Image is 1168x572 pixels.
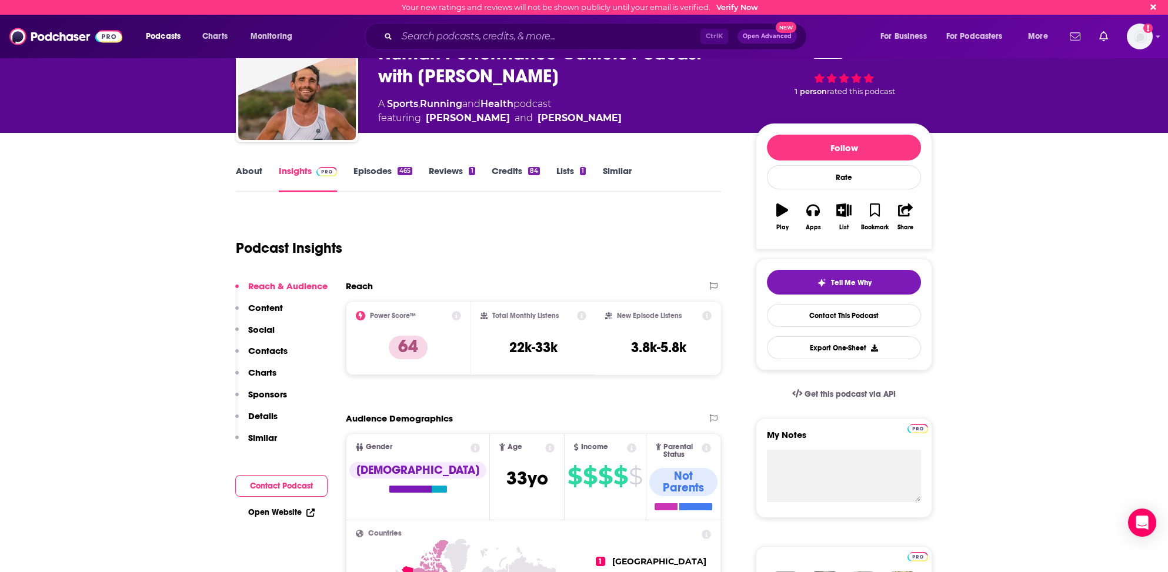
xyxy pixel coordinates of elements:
[827,87,895,96] span: rated this podcast
[420,98,462,109] a: Running
[346,280,373,292] h2: Reach
[506,467,548,490] span: 33 yo
[767,196,797,238] button: Play
[1127,24,1153,49] span: Logged in as BretAita
[907,422,928,433] a: Pro website
[756,31,932,104] div: 64 1 personrated this podcast
[805,389,896,399] span: Get this podcast via API
[598,467,612,486] span: $
[612,556,706,567] span: [GEOGRAPHIC_DATA]
[387,98,418,109] a: Sports
[138,27,196,46] button: open menu
[716,3,758,12] a: Verify Now
[378,111,622,125] span: featuring
[248,367,276,378] p: Charts
[861,224,889,231] div: Bookmark
[248,324,275,335] p: Social
[235,389,287,410] button: Sponsors
[349,462,486,479] div: [DEMOGRAPHIC_DATA]
[236,239,342,257] h1: Podcast Insights
[767,270,921,295] button: tell me why sparkleTell Me Why
[236,165,262,192] a: About
[1020,27,1063,46] button: open menu
[907,424,928,433] img: Podchaser Pro
[248,507,315,517] a: Open Website
[248,432,277,443] p: Similar
[1143,24,1153,33] svg: Email not verified
[806,224,821,231] div: Apps
[767,135,921,160] button: Follow
[629,467,642,486] span: $
[776,22,797,33] span: New
[346,413,453,424] h2: Audience Demographics
[242,27,308,46] button: open menu
[366,443,392,451] span: Gender
[376,23,818,50] div: Search podcasts, credits, & more...
[248,302,283,313] p: Content
[480,98,513,109] a: Health
[426,111,510,125] a: Zach Bitter
[9,25,122,48] a: Podchaser - Follow, Share and Rate Podcasts
[528,167,540,175] div: 84
[235,432,277,454] button: Similar
[316,167,337,176] img: Podchaser Pro
[353,165,412,192] a: Episodes465
[776,224,789,231] div: Play
[195,27,235,46] a: Charts
[378,97,622,125] div: A podcast
[492,165,540,192] a: Credits84
[492,312,559,320] h2: Total Monthly Listens
[238,22,356,140] img: Human Performance Outliers Podcast with Zach Bitter
[767,165,921,189] div: Rate
[859,196,890,238] button: Bookmark
[783,380,905,409] a: Get this podcast via API
[817,278,826,287] img: tell me why sparkle
[946,28,1003,45] span: For Podcasters
[279,165,337,192] a: InsightsPodchaser Pro
[767,304,921,327] a: Contact This Podcast
[839,224,849,231] div: List
[580,167,586,175] div: 1
[515,111,533,125] span: and
[429,165,475,192] a: Reviews1
[1028,28,1048,45] span: More
[613,467,628,486] span: $
[568,467,582,486] span: $
[939,27,1020,46] button: open menu
[146,28,181,45] span: Podcasts
[248,410,278,422] p: Details
[397,27,700,46] input: Search podcasts, credits, & more...
[890,196,921,238] button: Share
[402,3,758,12] div: Your new ratings and reviews will not be shown publicly until your email is verified.
[1127,24,1153,49] button: Show profile menu
[398,167,412,175] div: 465
[469,167,475,175] div: 1
[1128,509,1156,537] div: Open Intercom Messenger
[556,165,586,192] a: Lists1
[872,27,942,46] button: open menu
[907,550,928,561] a: Pro website
[248,280,328,292] p: Reach & Audience
[202,28,228,45] span: Charts
[509,339,558,356] h3: 22k-33k
[368,530,402,537] span: Countries
[251,28,292,45] span: Monitoring
[235,280,328,302] button: Reach & Audience
[583,467,597,486] span: $
[1065,26,1085,46] a: Show notifications dropdown
[831,278,872,287] span: Tell Me Why
[389,336,428,359] p: 64
[649,468,718,496] div: Not Parents
[370,312,416,320] h2: Power Score™
[538,111,622,125] a: Dr. Shawn Baker
[663,443,699,459] span: Parental Status
[907,552,928,561] img: Podchaser Pro
[795,87,827,96] span: 1 person
[235,475,328,497] button: Contact Podcast
[631,339,686,356] h3: 3.8k-5.8k
[462,98,480,109] span: and
[248,345,288,356] p: Contacts
[767,336,921,359] button: Export One-Sheet
[1127,24,1153,49] img: User Profile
